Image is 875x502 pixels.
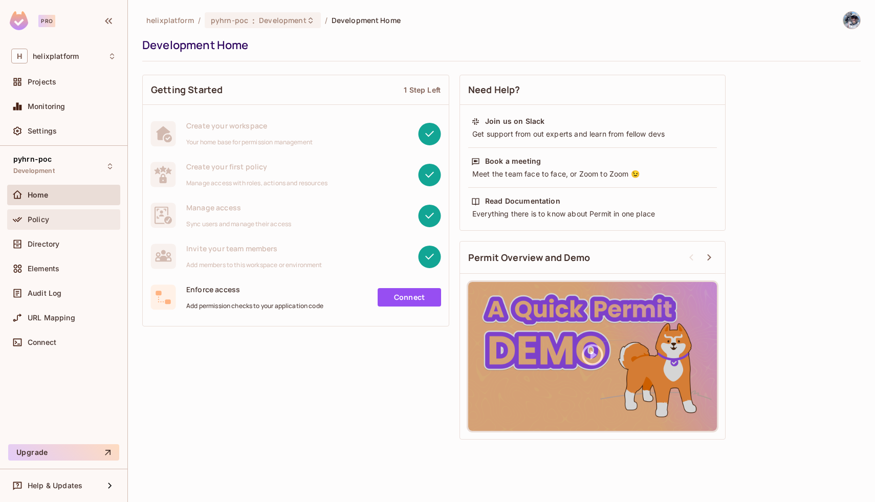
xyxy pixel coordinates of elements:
[485,156,541,166] div: Book a meeting
[146,15,194,25] span: the active workspace
[151,83,223,96] span: Getting Started
[28,314,75,322] span: URL Mapping
[13,167,55,175] span: Development
[142,37,856,53] div: Development Home
[33,52,79,60] span: Workspace: helixplatform
[28,215,49,224] span: Policy
[186,138,313,146] span: Your home base for permission management
[211,15,248,25] span: pyhrn-poc
[13,155,52,163] span: pyhrn-poc
[485,196,560,206] div: Read Documentation
[28,289,61,297] span: Audit Log
[186,285,323,294] span: Enforce access
[186,244,322,253] span: Invite your team members
[404,85,441,95] div: 1 Step Left
[252,16,255,25] span: :
[28,482,82,490] span: Help & Updates
[186,162,327,171] span: Create your first policy
[11,49,28,63] span: H
[259,15,306,25] span: Development
[28,102,65,111] span: Monitoring
[186,121,313,130] span: Create your workspace
[186,302,323,310] span: Add permission checks to your application code
[28,127,57,135] span: Settings
[186,220,291,228] span: Sync users and manage their access
[332,15,401,25] span: Development Home
[485,116,544,126] div: Join us on Slack
[186,261,322,269] span: Add members to this workspace or environment
[471,209,714,219] div: Everything there is to know about Permit in one place
[468,83,520,96] span: Need Help?
[10,11,28,30] img: SReyMgAAAABJRU5ErkJggg==
[471,169,714,179] div: Meet the team face to face, or Zoom to Zoom 😉
[28,265,59,273] span: Elements
[28,240,59,248] span: Directory
[325,15,327,25] li: /
[8,444,119,461] button: Upgrade
[186,203,291,212] span: Manage access
[28,78,56,86] span: Projects
[468,251,590,264] span: Permit Overview and Demo
[378,288,441,307] a: Connect
[198,15,201,25] li: /
[28,191,49,199] span: Home
[28,338,56,346] span: Connect
[38,15,55,27] div: Pro
[843,12,860,29] img: michael.amato@helix.com
[186,179,327,187] span: Manage access with roles, actions and resources
[471,129,714,139] div: Get support from out experts and learn from fellow devs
